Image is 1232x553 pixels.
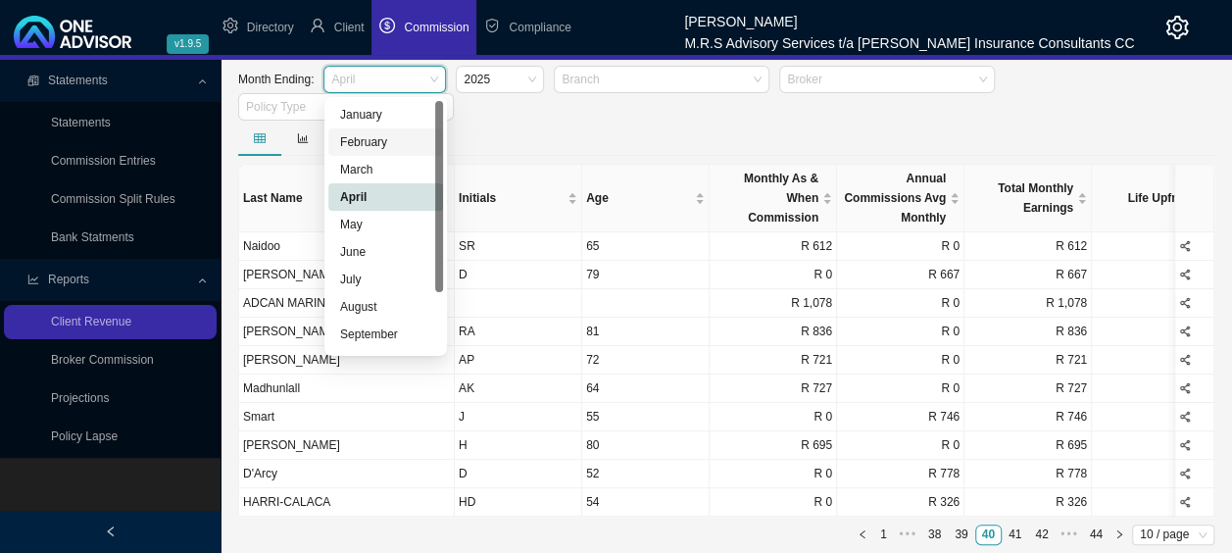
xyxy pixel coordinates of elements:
span: 54 [586,495,599,509]
th: Monthly As & When Commission [710,165,837,232]
td: R 0 [1092,261,1219,289]
li: Previous Page [853,525,873,545]
span: share-alt [1179,269,1191,280]
td: R 0 [837,289,964,318]
td: R 0 [710,403,837,431]
td: R 326 [837,488,964,517]
div: Page Size [1132,525,1214,545]
span: 55 [586,410,599,424]
span: table [254,132,266,144]
span: Compliance [509,21,570,34]
th: Life Upfronts [1092,165,1219,232]
td: R 0 [1092,289,1219,318]
a: 41 [1003,526,1027,544]
td: R 746 [837,403,964,431]
li: 38 [921,525,948,545]
span: reconciliation [27,75,39,86]
span: Reports [48,273,89,286]
td: R 727 [710,375,837,403]
td: R 0 [710,460,837,488]
span: bar-chart [297,132,309,144]
td: R 0 [1092,318,1219,346]
a: 44 [1084,526,1109,544]
span: 81 [586,325,599,338]
td: H [455,431,582,460]
a: Projections [51,391,109,405]
span: left [105,526,117,537]
a: 39 [949,526,973,544]
td: [PERSON_NAME] [239,261,455,289]
td: Naidoo [239,232,455,261]
span: Month Ending: [238,73,314,86]
span: left [858,529,867,539]
td: AP [455,346,582,375]
div: February [340,132,431,152]
span: Last Name [243,188,417,208]
span: Statements [48,74,108,87]
td: R 0 [710,261,837,289]
span: line-chart [27,274,39,285]
td: R 721 [964,346,1092,375]
td: R 1,078 [964,289,1092,318]
div: August [340,297,431,317]
span: Directory [247,21,294,34]
li: Previous 5 Pages [894,525,921,545]
td: R 695 [710,431,837,460]
td: R 326 [964,488,1092,517]
td: J [455,403,582,431]
a: 42 [1029,526,1054,544]
span: 2025 [464,67,536,92]
a: Bank Statments [51,230,134,244]
div: May [328,211,443,238]
a: 38 [922,526,947,544]
div: [PERSON_NAME] [684,5,1134,26]
td: R 0 [1092,431,1219,460]
div: M.R.S Advisory Services t/a [PERSON_NAME] Insurance Consultants CC [684,26,1134,48]
td: R 667 [837,261,964,289]
span: setting [222,18,238,33]
span: share-alt [1179,468,1191,479]
button: left [853,525,873,545]
span: 10 / page [1140,526,1207,544]
a: Statements [51,116,111,129]
th: Annual Commissions Avg Monthly [837,165,964,232]
div: July [340,270,431,289]
span: Annual Commissions Avg Monthly [841,169,946,227]
span: 80 [586,438,599,452]
div: January [340,105,431,125]
td: R 778 [964,460,1092,488]
div: February [328,128,443,156]
td: [PERSON_NAME] [239,431,455,460]
div: September [340,325,431,344]
td: R 0 [1092,232,1219,261]
div: March [340,160,431,179]
span: Commission [404,21,468,34]
th: Age [582,165,710,232]
img: 2df55531c6924b55f21c4cf5d4484680-logo-light.svg [14,16,131,48]
span: 52 [586,467,599,480]
td: RA [455,318,582,346]
td: R 0 [837,431,964,460]
span: Total Monthly Earnings [968,178,1073,218]
td: R 0 [837,318,964,346]
td: R 0 [1092,460,1219,488]
div: August [328,293,443,321]
span: Client [334,21,365,34]
span: share-alt [1179,326,1191,337]
td: Madhunlall [239,375,455,403]
a: Commission Entries [51,154,156,168]
td: D [455,460,582,488]
li: Next 5 Pages [1056,525,1083,545]
div: March [328,156,443,183]
span: share-alt [1179,382,1191,394]
td: HD [455,488,582,517]
a: 40 [976,526,1001,544]
span: share-alt [1179,439,1191,451]
td: R 778 [837,460,964,488]
li: 44 [1083,525,1109,545]
td: Smart [239,403,455,431]
span: right [1114,529,1124,539]
td: R 836 [710,318,837,346]
span: April [331,67,438,92]
td: D'Arcy [239,460,455,488]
